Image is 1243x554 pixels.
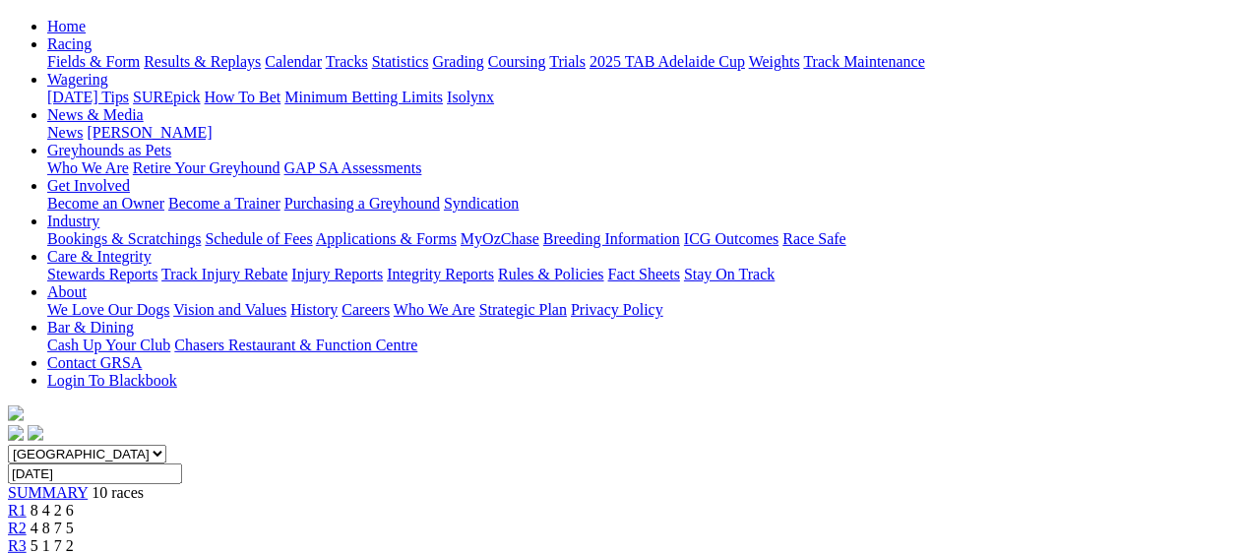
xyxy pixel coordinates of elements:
[47,248,152,265] a: Care & Integrity
[47,159,129,176] a: Who We Are
[684,230,778,247] a: ICG Outcomes
[387,266,494,282] a: Integrity Reports
[92,484,144,501] span: 10 races
[31,502,74,519] span: 8 4 2 6
[87,124,212,141] a: [PERSON_NAME]
[488,53,546,70] a: Coursing
[31,537,74,554] span: 5 1 7 2
[342,301,390,318] a: Careers
[47,106,144,123] a: News & Media
[8,425,24,441] img: facebook.svg
[205,89,281,105] a: How To Bet
[47,18,86,34] a: Home
[47,124,83,141] a: News
[8,502,27,519] a: R1
[284,159,422,176] a: GAP SA Assessments
[394,301,475,318] a: Who We Are
[47,337,170,353] a: Cash Up Your Club
[47,89,1235,106] div: Wagering
[133,159,280,176] a: Retire Your Greyhound
[284,195,440,212] a: Purchasing a Greyhound
[265,53,322,70] a: Calendar
[47,266,157,282] a: Stewards Reports
[590,53,745,70] a: 2025 TAB Adelaide Cup
[133,89,200,105] a: SUREpick
[47,142,171,158] a: Greyhounds as Pets
[173,301,286,318] a: Vision and Values
[47,71,108,88] a: Wagering
[47,159,1235,177] div: Greyhounds as Pets
[161,266,287,282] a: Track Injury Rebate
[47,53,1235,71] div: Racing
[479,301,567,318] a: Strategic Plan
[47,230,1235,248] div: Industry
[47,283,87,300] a: About
[326,53,368,70] a: Tracks
[47,89,129,105] a: [DATE] Tips
[316,230,457,247] a: Applications & Forms
[749,53,800,70] a: Weights
[804,53,925,70] a: Track Maintenance
[47,319,134,336] a: Bar & Dining
[284,89,443,105] a: Minimum Betting Limits
[549,53,586,70] a: Trials
[47,230,201,247] a: Bookings & Scratchings
[782,230,845,247] a: Race Safe
[571,301,663,318] a: Privacy Policy
[47,266,1235,283] div: Care & Integrity
[47,195,164,212] a: Become an Owner
[47,124,1235,142] div: News & Media
[47,213,99,229] a: Industry
[47,177,130,194] a: Get Involved
[8,463,182,484] input: Select date
[8,405,24,421] img: logo-grsa-white.png
[608,266,680,282] a: Fact Sheets
[8,484,88,501] a: SUMMARY
[47,301,1235,319] div: About
[47,301,169,318] a: We Love Our Dogs
[444,195,519,212] a: Syndication
[372,53,429,70] a: Statistics
[31,520,74,536] span: 4 8 7 5
[291,266,383,282] a: Injury Reports
[168,195,280,212] a: Become a Trainer
[205,230,312,247] a: Schedule of Fees
[8,520,27,536] a: R2
[433,53,484,70] a: Grading
[47,195,1235,213] div: Get Involved
[8,537,27,554] a: R3
[28,425,43,441] img: twitter.svg
[144,53,261,70] a: Results & Replays
[290,301,338,318] a: History
[447,89,494,105] a: Isolynx
[47,337,1235,354] div: Bar & Dining
[543,230,680,247] a: Breeding Information
[461,230,539,247] a: MyOzChase
[498,266,604,282] a: Rules & Policies
[47,372,177,389] a: Login To Blackbook
[47,35,92,52] a: Racing
[47,354,142,371] a: Contact GRSA
[174,337,417,353] a: Chasers Restaurant & Function Centre
[684,266,775,282] a: Stay On Track
[47,53,140,70] a: Fields & Form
